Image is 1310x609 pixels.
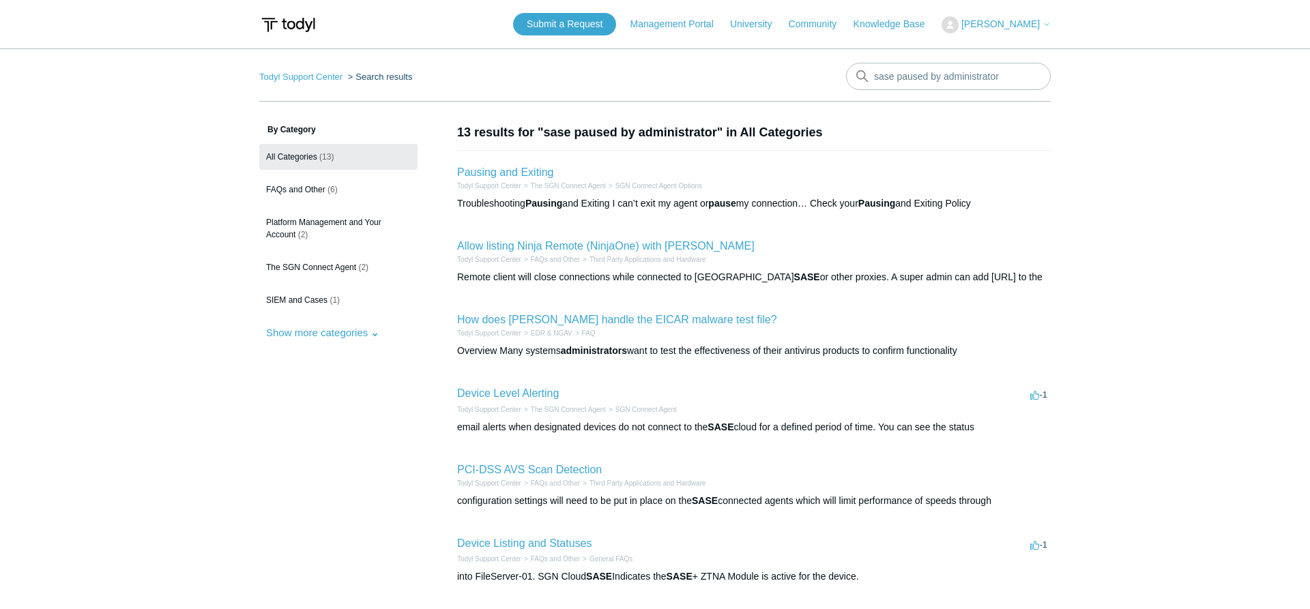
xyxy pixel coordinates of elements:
[1030,539,1047,550] span: -1
[259,320,386,345] button: Show more categories
[457,181,521,191] li: Todyl Support Center
[259,287,418,313] a: SIEM and Cases (1)
[582,329,596,337] a: FAQ
[521,254,580,265] li: FAQs and Other
[580,254,705,265] li: Third Party Applications and Hardware
[457,328,521,338] li: Todyl Support Center
[457,494,1051,508] div: configuration settings will need to be put in place on the connected agents which will limit perf...
[266,152,317,162] span: All Categories
[457,240,755,252] a: Allow listing Ninja Remote (NinjaOne) with [PERSON_NAME]
[259,72,343,82] a: Todyl Support Center
[457,314,777,325] a: How does [PERSON_NAME] handle the EICAR malware test file?
[531,555,580,563] a: FAQs and Other
[457,254,521,265] li: Todyl Support Center
[586,571,612,582] em: SASE
[789,17,851,31] a: Community
[531,256,580,263] a: FAQs and Other
[457,479,521,487] a: Todyl Support Center
[580,554,632,564] li: General FAQs
[692,495,718,506] em: SASE
[572,328,596,338] li: FAQ
[259,12,317,38] img: Todyl Support Center Help Center home page
[561,345,627,356] em: administrators
[521,181,606,191] li: The SGN Connect Agent
[846,63,1051,90] input: Search
[521,404,606,415] li: The SGN Connect Agent
[457,537,592,549] a: Device Listing and Statuses
[457,404,521,415] li: Todyl Support Center
[521,554,580,564] li: FAQs and Other
[457,344,1051,358] div: Overview Many systems want to test the effectiveness of their antivirus products to confirm funct...
[457,554,521,564] li: Todyl Support Center
[513,13,616,35] a: Submit a Request
[794,271,820,282] em: SASE
[298,230,308,239] span: (2)
[457,270,1051,284] div: Remote client will close connections while connected to [GEOGRAPHIC_DATA] or other proxies. A sup...
[667,571,693,582] em: SASE
[589,555,632,563] a: General FAQs
[457,256,521,263] a: Todyl Support Center
[858,198,895,209] em: Pausing
[358,263,368,272] span: (2)
[266,185,325,194] span: FAQs and Other
[457,464,602,475] a: PCI-DSS AVS Scan Detection
[521,328,572,338] li: EDR & NGAV
[457,569,1051,584] div: into FileServer-01. SGN Cloud Indicates the + ZTNA Module is active for the device.
[259,144,418,170] a: All Categories (13)
[531,406,606,413] a: The SGN Connect Agent
[457,387,559,399] a: Device Level Alerting
[259,254,418,280] a: The SGN Connect Agent (2)
[708,198,736,209] em: pause
[457,329,521,337] a: Todyl Support Center
[854,17,939,31] a: Knowledge Base
[589,256,706,263] a: Third Party Applications and Hardware
[630,17,727,31] a: Management Portal
[615,406,677,413] a: SGN Connect Agent
[345,72,413,82] li: Search results
[266,295,327,305] span: SIEM and Cases
[531,182,606,190] a: The SGN Connect Agent
[457,555,521,563] a: Todyl Support Center
[266,218,381,239] span: Platform Management and Your Account
[961,18,1040,29] span: [PERSON_NAME]
[457,166,553,178] a: Pausing and Exiting
[457,478,521,488] li: Todyl Support Center
[521,478,580,488] li: FAQs and Other
[531,329,572,337] a: EDR & NGAV
[259,177,418,203] a: FAQs and Other (6)
[942,16,1051,33] button: [PERSON_NAME]
[457,196,1051,211] div: Troubleshooting and Exiting I can’t exit my agent or my connection… Check your and Exiting Policy
[589,479,706,487] a: Third Party Applications and Hardware
[730,17,785,31] a: University
[531,479,580,487] a: FAQs and Other
[606,181,702,191] li: SGN Connect Agent Options
[330,295,340,305] span: (1)
[615,182,702,190] a: SGN Connect Agent Options
[327,185,338,194] span: (6)
[580,478,705,488] li: Third Party Applications and Hardware
[319,152,334,162] span: (13)
[525,198,562,209] em: Pausing
[457,420,1051,434] div: email alerts when designated devices do not connect to the cloud for a defined period of time. Yo...
[259,209,418,248] a: Platform Management and Your Account (2)
[266,263,356,272] span: The SGN Connect Agent
[1030,389,1047,400] span: -1
[259,72,345,82] li: Todyl Support Center
[259,123,418,136] h3: By Category
[606,404,677,415] li: SGN Connect Agent
[457,123,1051,142] h1: 13 results for "sase paused by administrator" in All Categories
[457,406,521,413] a: Todyl Support Center
[457,182,521,190] a: Todyl Support Center
[708,421,733,432] em: SASE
